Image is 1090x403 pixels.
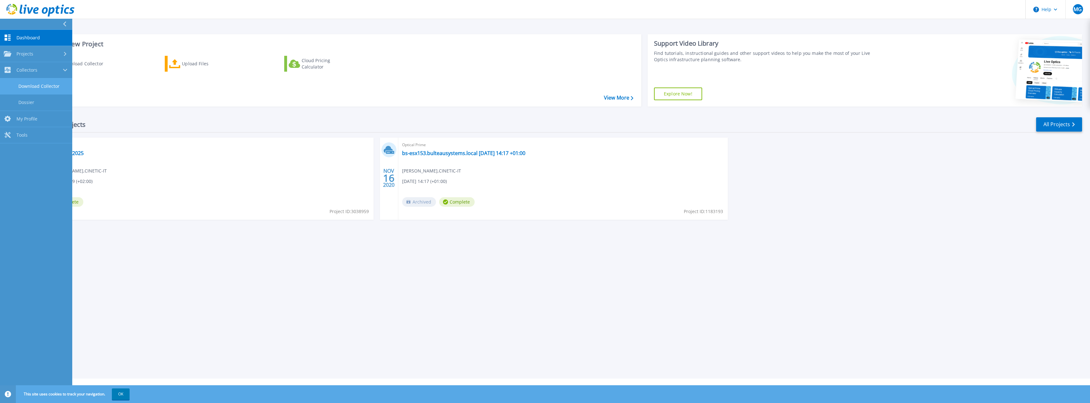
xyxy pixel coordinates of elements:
span: Projects [16,51,33,57]
span: Dashboard [16,35,40,41]
span: Optical Prime [48,141,370,148]
span: Archived [402,197,436,207]
span: Project ID: 1183193 [684,208,723,215]
div: Download Collector [61,57,112,70]
a: Upload Files [165,56,235,72]
a: All Projects [1036,117,1082,132]
a: Explore Now! [654,88,702,100]
h3: Start a New Project [45,41,633,48]
span: MG [1074,7,1082,12]
span: Optical Prime [402,141,724,148]
span: This site uses cookies to track your navigation. [17,388,130,400]
span: My Profile [16,116,37,122]
span: Project ID: 3038959 [330,208,369,215]
span: [DATE] 14:17 (+01:00) [402,178,447,185]
a: Cloud Pricing Calculator [284,56,355,72]
span: Tools [16,132,28,138]
a: Download Collector [45,56,116,72]
span: Collectors [16,67,37,73]
a: View More [604,95,633,101]
a: bs-esx153.bulteausystems.local [DATE] 14:17 +01:00 [402,150,525,156]
div: Find tutorials, instructional guides and other support videos to help you make the most of your L... [654,50,881,63]
div: Upload Files [182,57,233,70]
span: [PERSON_NAME] , CINETIC-IT [402,167,461,174]
button: OK [112,388,130,400]
span: [PERSON_NAME] , CINETIC-IT [48,167,107,174]
span: Complete [439,197,475,207]
div: NOV 2020 [383,166,395,190]
div: Support Video Library [654,39,881,48]
span: 16 [383,175,394,181]
div: Cloud Pricing Calculator [302,57,352,70]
